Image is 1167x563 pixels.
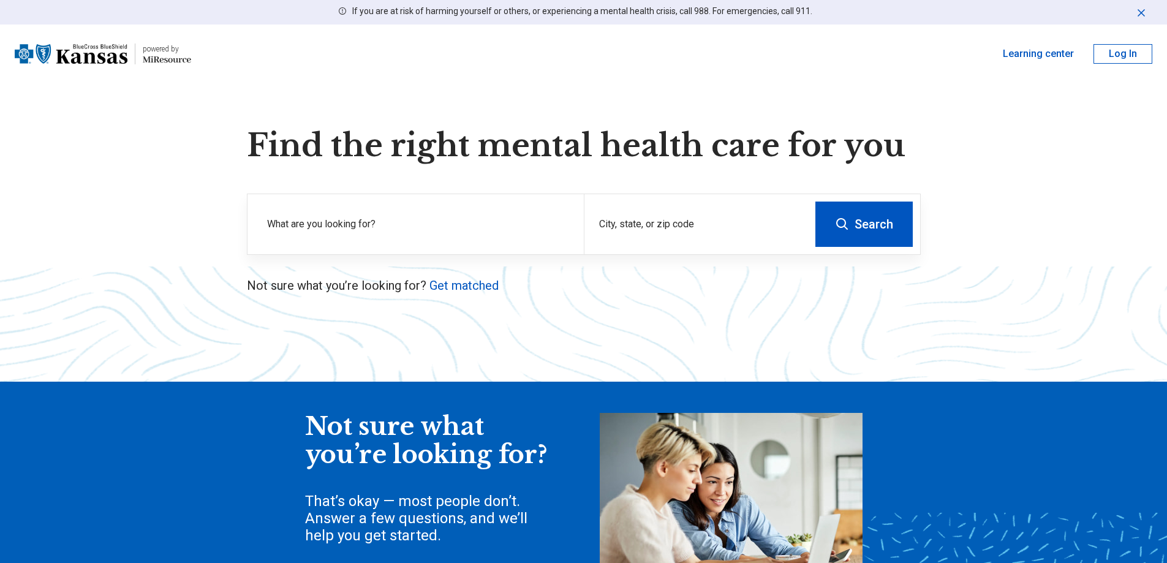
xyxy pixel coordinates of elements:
a: Blue Cross Blue Shield Kansaspowered by [15,39,191,69]
button: Log In [1093,44,1152,64]
img: Blue Cross Blue Shield Kansas [15,39,127,69]
button: Search [815,202,913,247]
a: Learning center [1003,47,1074,61]
div: powered by [143,43,191,55]
h1: Find the right mental health care for you [247,127,921,164]
p: If you are at risk of harming yourself or others, or experiencing a mental health crisis, call 98... [352,5,812,18]
button: Dismiss [1135,5,1147,20]
div: That’s okay — most people don’t. Answer a few questions, and we’ll help you get started. [305,493,550,544]
p: Not sure what you’re looking for? [247,277,921,294]
a: Get matched [429,278,499,293]
div: Not sure what you’re looking for? [305,413,550,469]
label: What are you looking for? [267,217,569,232]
